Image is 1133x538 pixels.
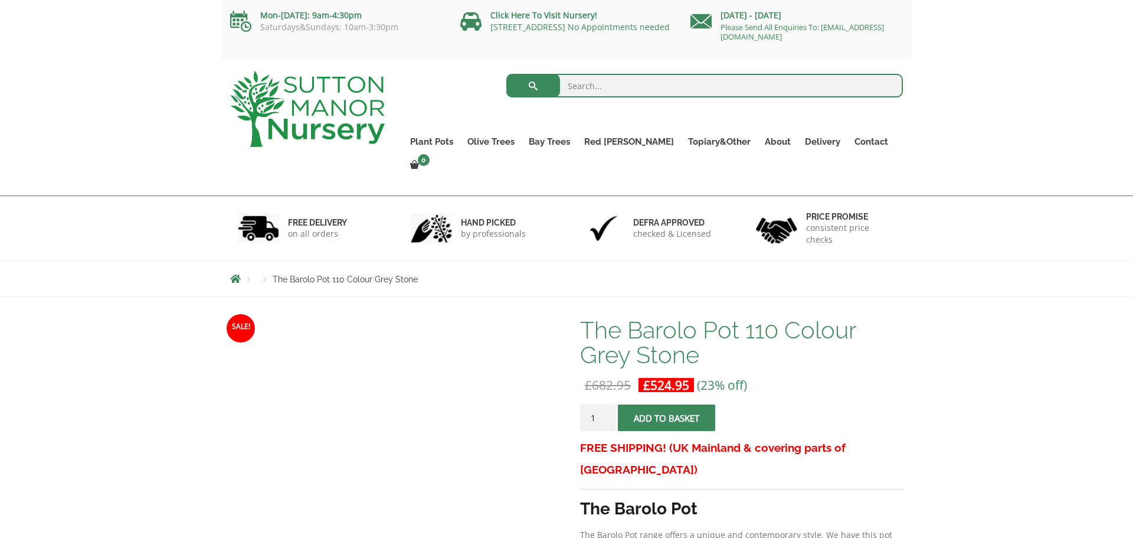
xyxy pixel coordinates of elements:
img: logo [230,71,385,147]
span: (23% off) [697,377,747,393]
p: Mon-[DATE]: 9am-4:30pm [230,8,443,22]
a: Bay Trees [522,133,577,150]
img: 2.jpg [411,213,452,243]
p: consistent price checks [806,222,896,246]
p: Saturdays&Sundays: 10am-3:30pm [230,22,443,32]
span: The Barolo Pot 110 Colour Grey Stone [273,275,418,284]
a: Red [PERSON_NAME] [577,133,681,150]
span: 0 [418,154,430,166]
a: About [758,133,798,150]
a: 0 [403,157,433,174]
h6: FREE DELIVERY [288,217,347,228]
a: Contact [847,133,895,150]
nav: Breadcrumbs [230,274,903,283]
img: 4.jpg [756,210,797,246]
a: Click Here To Visit Nursery! [490,9,597,21]
input: Search... [506,74,903,97]
a: Please Send All Enquiries To: [EMAIL_ADDRESS][DOMAIN_NAME] [721,22,884,42]
h3: FREE SHIPPING! (UK Mainland & covering parts of [GEOGRAPHIC_DATA]) [580,437,903,481]
h6: hand picked [461,217,526,228]
img: 3.jpg [583,213,624,243]
button: Add to basket [618,405,715,431]
span: £ [585,377,592,393]
strong: The Barolo Pot [580,499,698,519]
p: by professionals [461,228,526,240]
span: £ [643,377,650,393]
a: Topiary&Other [681,133,758,150]
p: [DATE] - [DATE] [690,8,903,22]
p: on all orders [288,228,347,240]
a: Plant Pots [403,133,460,150]
span: Sale! [227,314,255,343]
a: Olive Trees [460,133,522,150]
bdi: 524.95 [643,377,689,393]
a: Delivery [798,133,847,150]
input: Product quantity [580,405,615,431]
h1: The Barolo Pot 110 Colour Grey Stone [580,318,903,367]
h6: Price promise [806,211,896,222]
p: checked & Licensed [633,228,711,240]
h6: Defra approved [633,217,711,228]
a: [STREET_ADDRESS] No Appointments needed [490,21,670,32]
bdi: 682.95 [585,377,631,393]
img: 1.jpg [238,213,279,243]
